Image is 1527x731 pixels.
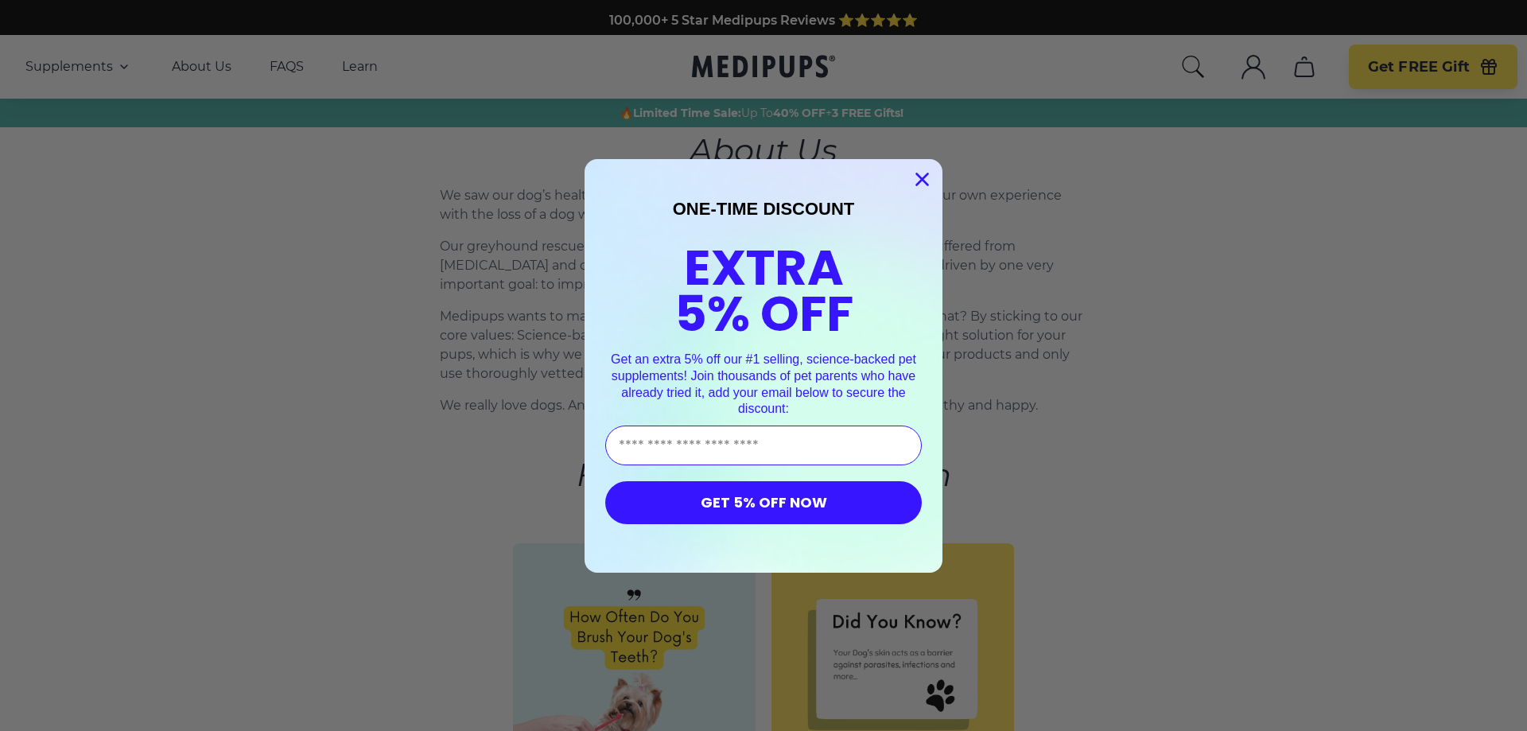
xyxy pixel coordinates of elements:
[684,233,844,302] span: EXTRA
[673,199,855,219] span: ONE-TIME DISCOUNT
[605,481,922,524] button: GET 5% OFF NOW
[611,352,916,415] span: Get an extra 5% off our #1 selling, science-backed pet supplements! Join thousands of pet parents...
[908,165,936,193] button: Close dialog
[674,279,853,348] span: 5% OFF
